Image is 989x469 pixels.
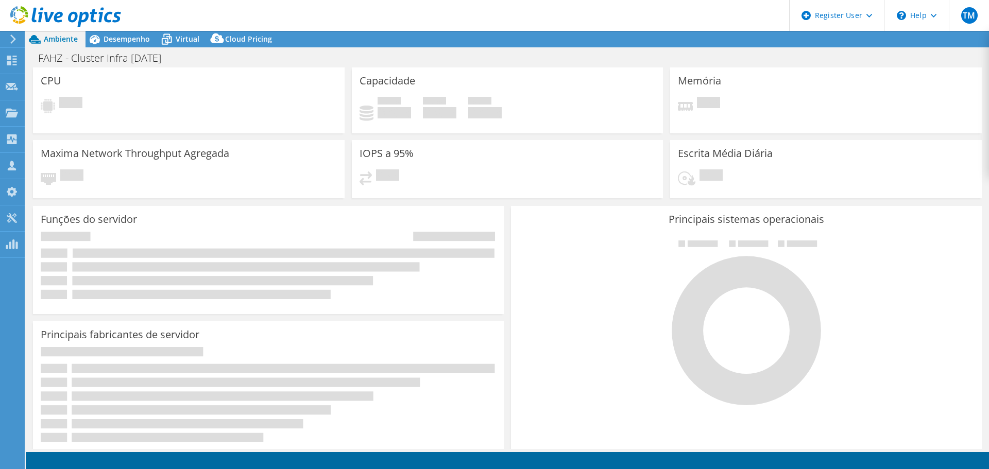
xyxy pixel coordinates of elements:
span: TM [961,7,978,24]
span: Pendente [59,97,82,111]
h3: Memória [678,75,721,86]
h3: Principais sistemas operacionais [519,214,974,225]
h4: 0 GiB [378,107,411,118]
h3: CPU [41,75,61,86]
span: Pendente [700,169,723,183]
h4: 0 GiB [468,107,502,118]
span: Ambiente [44,34,78,44]
span: Desempenho [104,34,150,44]
span: Virtual [176,34,199,44]
span: Total [468,97,491,107]
span: Pendente [376,169,399,183]
span: Cloud Pricing [225,34,272,44]
span: Disponível [423,97,446,107]
h3: Escrita Média Diária [678,148,773,159]
h3: IOPS a 95% [360,148,414,159]
svg: \n [897,11,906,20]
h1: FAHZ - Cluster Infra [DATE] [33,53,177,64]
h3: Maxima Network Throughput Agregada [41,148,229,159]
h3: Principais fabricantes de servidor [41,329,199,340]
h3: Capacidade [360,75,415,86]
span: Pendente [697,97,720,111]
span: Usado [378,97,401,107]
h4: 0 GiB [423,107,456,118]
h3: Funções do servidor [41,214,137,225]
span: Pendente [60,169,83,183]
